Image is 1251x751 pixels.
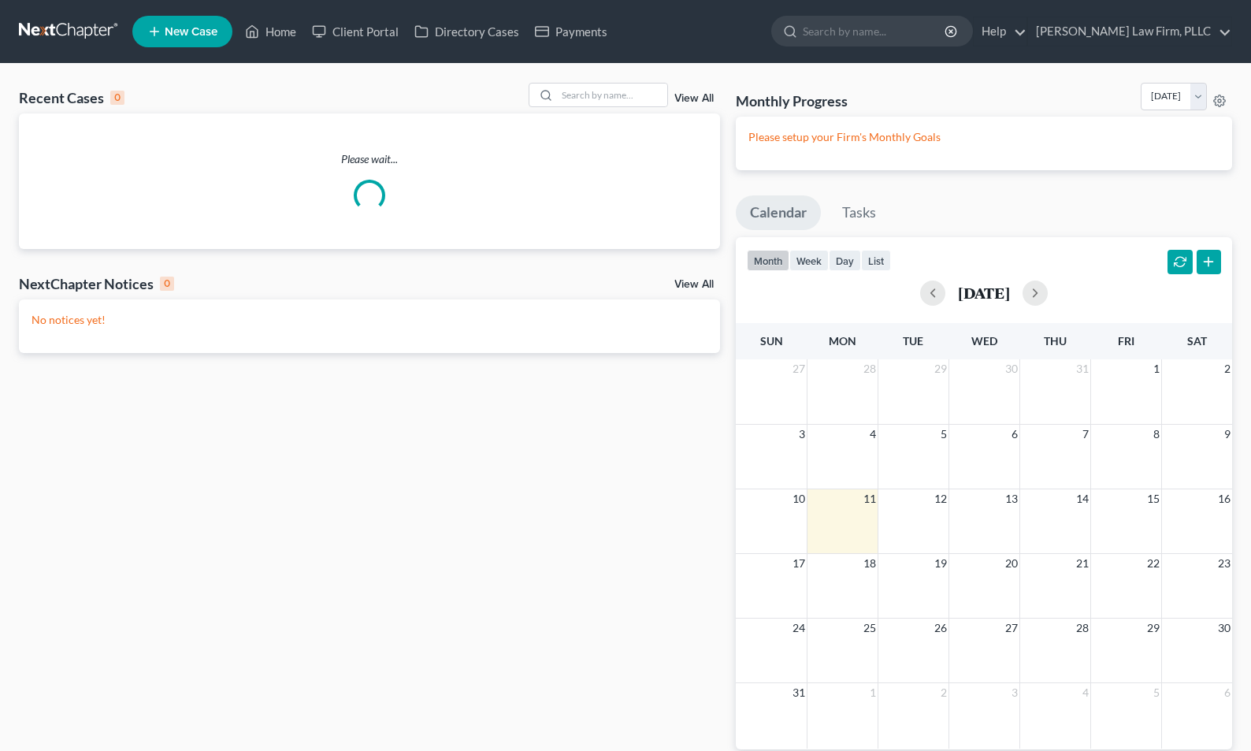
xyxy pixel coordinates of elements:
span: 23 [1216,554,1232,573]
span: 2 [1223,359,1232,378]
span: 30 [1216,619,1232,638]
input: Search by name... [557,84,667,106]
a: Directory Cases [406,17,527,46]
span: 29 [1145,619,1161,638]
span: Sun [760,334,783,348]
span: 31 [1075,359,1090,378]
button: month [747,250,789,271]
h2: [DATE] [958,284,1010,301]
span: Mon [829,334,856,348]
span: 27 [1004,619,1019,638]
span: 12 [933,489,948,508]
span: 8 [1152,425,1161,444]
span: Sat [1187,334,1207,348]
a: Tasks [828,195,890,230]
span: Fri [1118,334,1134,348]
span: 7 [1081,425,1090,444]
button: day [829,250,861,271]
span: 30 [1004,359,1019,378]
a: View All [674,93,714,104]
span: 26 [933,619,948,638]
span: 18 [862,554,878,573]
span: Tue [903,334,923,348]
div: 0 [160,277,174,291]
span: 31 [791,683,807,702]
span: 6 [1223,683,1232,702]
span: 25 [862,619,878,638]
button: list [861,250,891,271]
div: 0 [110,91,124,105]
button: week [789,250,829,271]
span: 2 [939,683,948,702]
a: Payments [527,17,615,46]
div: Recent Cases [19,88,124,107]
span: 3 [797,425,807,444]
span: 21 [1075,554,1090,573]
span: 5 [1152,683,1161,702]
span: Wed [971,334,997,348]
a: Client Portal [304,17,406,46]
span: 3 [1010,683,1019,702]
span: 4 [868,425,878,444]
span: 27 [791,359,807,378]
p: Please wait... [19,151,720,167]
span: 1 [1152,359,1161,378]
input: Search by name... [803,17,947,46]
a: Help [974,17,1026,46]
span: 22 [1145,554,1161,573]
span: 14 [1075,489,1090,508]
span: 28 [862,359,878,378]
span: 19 [933,554,948,573]
h3: Monthly Progress [736,91,848,110]
p: No notices yet! [32,312,707,328]
span: Thu [1044,334,1067,348]
div: NextChapter Notices [19,274,174,293]
span: 17 [791,554,807,573]
span: 4 [1081,683,1090,702]
a: Calendar [736,195,821,230]
span: 5 [939,425,948,444]
a: [PERSON_NAME] Law Firm, PLLC [1028,17,1231,46]
p: Please setup your Firm's Monthly Goals [748,129,1219,145]
span: 11 [862,489,878,508]
span: 16 [1216,489,1232,508]
span: 6 [1010,425,1019,444]
span: 9 [1223,425,1232,444]
span: 1 [868,683,878,702]
span: New Case [165,26,217,38]
a: Home [237,17,304,46]
a: View All [674,279,714,290]
span: 10 [791,489,807,508]
span: 24 [791,619,807,638]
span: 13 [1004,489,1019,508]
span: 29 [933,359,948,378]
span: 28 [1075,619,1090,638]
span: 15 [1145,489,1161,508]
span: 20 [1004,554,1019,573]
